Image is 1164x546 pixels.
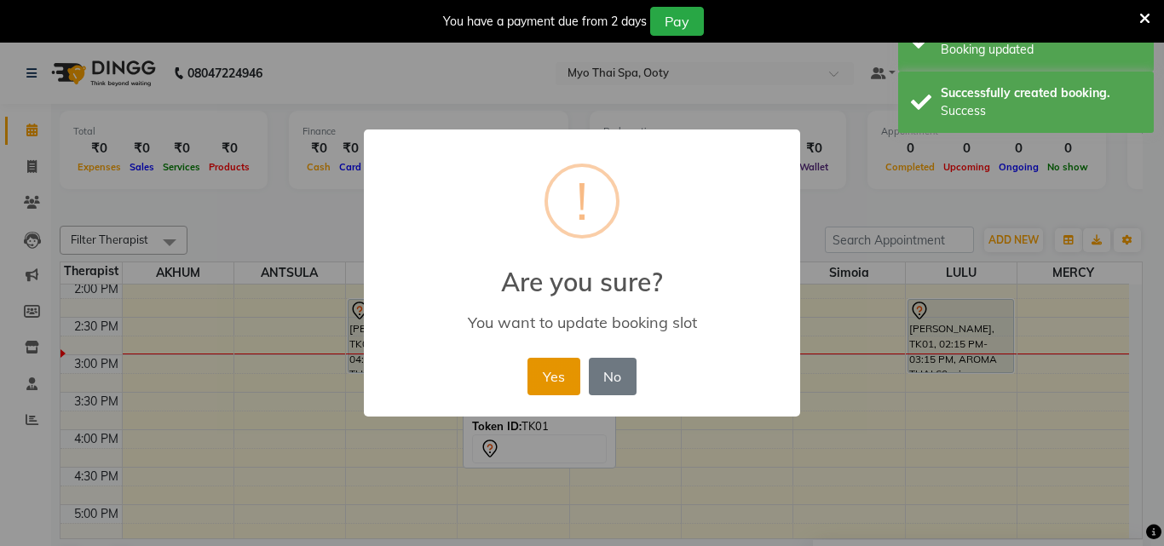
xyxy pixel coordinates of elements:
[941,102,1141,120] div: Success
[389,313,775,332] div: You want to update booking slot
[364,246,800,297] h2: Are you sure?
[650,7,704,36] button: Pay
[941,41,1141,59] div: Booking updated
[443,13,647,31] div: You have a payment due from 2 days
[576,167,588,235] div: !
[589,358,637,395] button: No
[527,358,579,395] button: Yes
[941,84,1141,102] div: Successfully created booking.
